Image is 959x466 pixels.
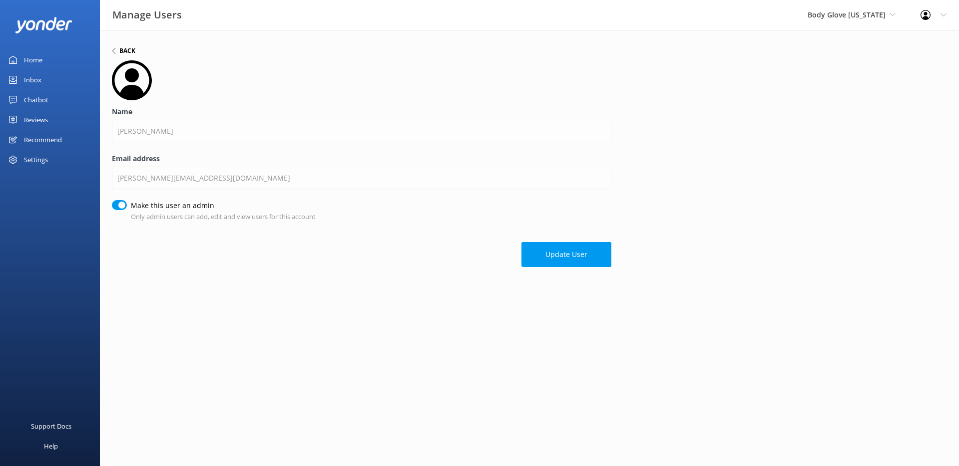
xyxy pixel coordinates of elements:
button: Back [112,48,135,54]
img: yonder-white-logo.png [15,17,72,33]
div: Support Docs [31,416,71,436]
label: Email address [112,153,611,164]
input: Name [112,120,611,142]
h3: Manage Users [112,7,182,23]
label: Name [112,106,611,117]
p: Only admin users can add, edit and view users for this account [131,212,316,222]
div: Chatbot [24,90,48,110]
div: Inbox [24,70,41,90]
div: Help [44,436,58,456]
div: Recommend [24,130,62,150]
button: Update User [521,242,611,267]
input: Email [112,167,611,189]
div: Home [24,50,42,70]
div: Reviews [24,110,48,130]
span: Body Glove [US_STATE] [808,10,886,19]
label: Make this user an admin [131,200,311,211]
h6: Back [119,48,135,54]
div: Settings [24,150,48,170]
